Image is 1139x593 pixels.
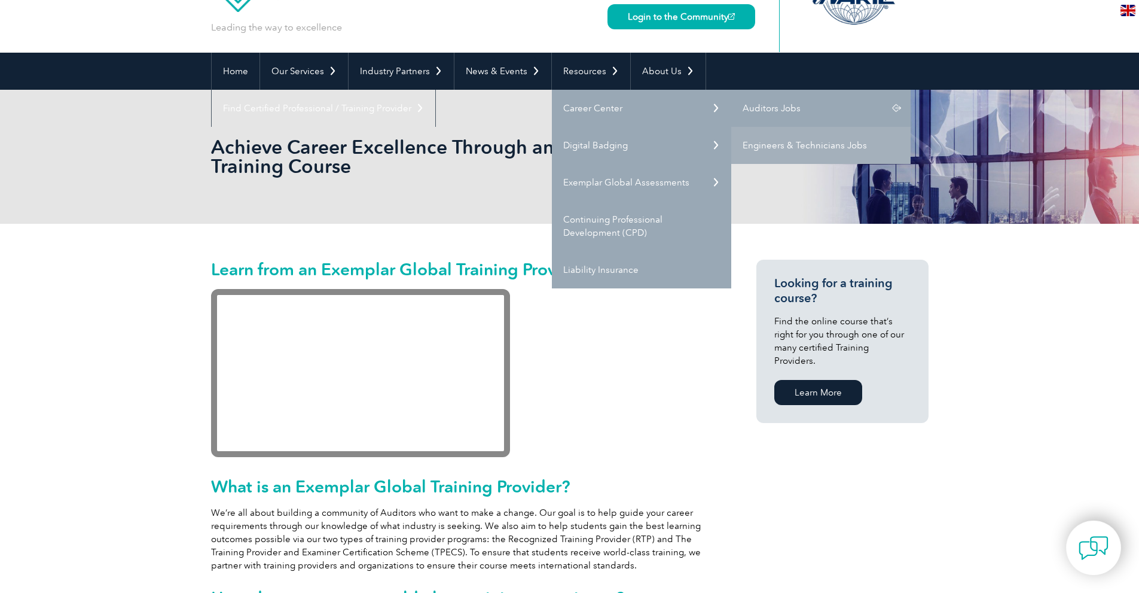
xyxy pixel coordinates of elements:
[631,53,706,90] a: About Us
[731,127,911,164] a: Engineers & Technicians Jobs
[774,315,911,367] p: Find the online course that’s right for you through one of our many certified Training Providers.
[454,53,551,90] a: News & Events
[211,506,713,572] p: We’re all about building a community of Auditors who want to make a change. Our goal is to help g...
[211,477,713,496] h2: What is an Exemplar Global Training Provider?
[552,201,731,251] a: Continuing Professional Development (CPD)
[211,21,342,34] p: Leading the way to excellence
[731,90,911,127] a: Auditors Jobs
[211,260,713,279] h2: Learn from an Exemplar Global Training Provider!
[211,138,713,176] h2: Achieve Career Excellence Through an Exemplar Global Training Course
[1079,533,1109,563] img: contact-chat.png
[1120,5,1135,16] img: en
[774,276,911,306] h3: Looking for a training course?
[607,4,755,29] a: Login to the Community
[212,90,435,127] a: Find Certified Professional / Training Provider
[212,53,259,90] a: Home
[552,251,731,288] a: Liability Insurance
[552,90,731,127] a: Career Center
[349,53,454,90] a: Industry Partners
[552,164,731,201] a: Exemplar Global Assessments
[552,53,630,90] a: Resources
[774,380,862,405] a: Learn More
[260,53,348,90] a: Our Services
[728,13,735,20] img: open_square.png
[211,289,510,457] iframe: Recognized Training Provider Graduates: World of Opportunities
[552,127,731,164] a: Digital Badging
